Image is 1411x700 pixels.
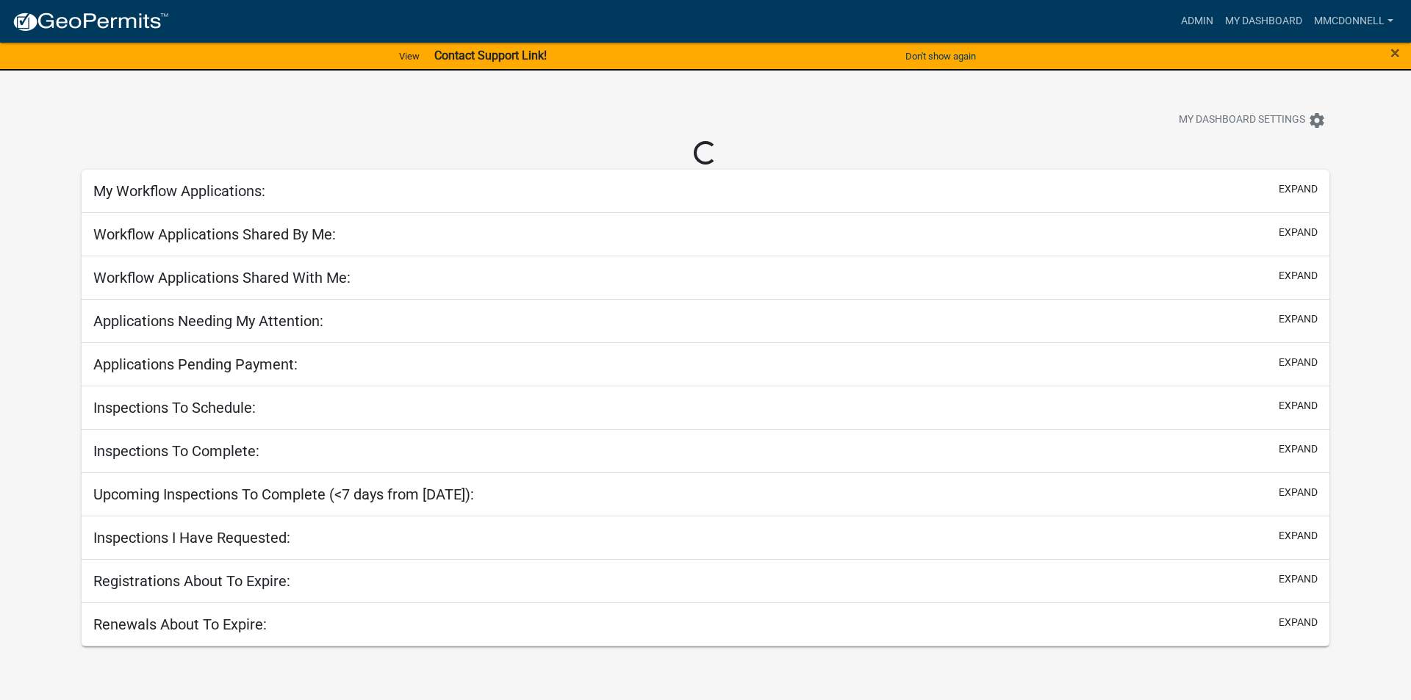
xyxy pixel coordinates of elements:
[93,269,351,286] h5: Workflow Applications Shared With Me:
[1308,112,1326,129] i: settings
[1279,528,1318,544] button: expand
[1279,571,1318,587] button: expand
[93,182,265,200] h5: My Workflow Applications:
[1279,615,1318,630] button: expand
[393,44,426,68] a: View
[1279,485,1318,500] button: expand
[93,225,336,243] h5: Workflow Applications Shared By Me:
[93,529,290,546] h5: Inspections I Have Requested:
[1279,268,1318,284] button: expand
[1279,311,1318,327] button: expand
[900,44,982,68] button: Don't show again
[1167,106,1338,134] button: My Dashboard Settingssettings
[1179,112,1305,129] span: My Dashboard Settings
[93,486,474,503] h5: Upcoming Inspections To Complete (<7 days from [DATE]):
[93,616,267,633] h5: Renewals About To Expire:
[93,356,298,373] h5: Applications Pending Payment:
[93,572,290,590] h5: Registrations About To Expire:
[1279,398,1318,414] button: expand
[434,48,547,62] strong: Contact Support Link!
[93,399,256,416] h5: Inspections To Schedule:
[1279,181,1318,197] button: expand
[1390,44,1400,62] button: Close
[1279,441,1318,457] button: expand
[1279,355,1318,370] button: expand
[1279,225,1318,240] button: expand
[1308,7,1399,35] a: mmcdonnell
[1390,43,1400,63] span: ×
[1175,7,1219,35] a: Admin
[1219,7,1308,35] a: My Dashboard
[93,312,323,330] h5: Applications Needing My Attention:
[93,442,259,460] h5: Inspections To Complete:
